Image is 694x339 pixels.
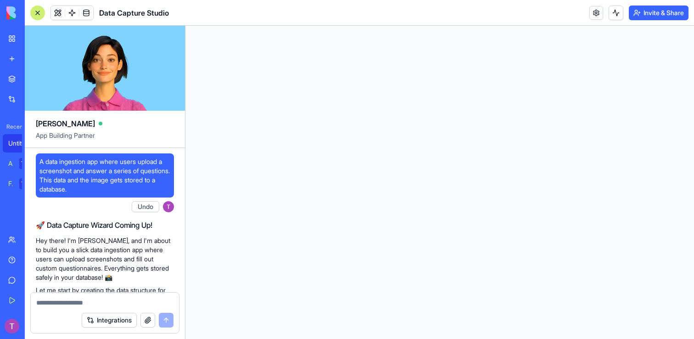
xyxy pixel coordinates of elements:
[132,201,159,212] button: Undo
[82,313,137,328] button: Integrations
[3,134,39,153] a: Untitled App
[8,159,13,168] div: AI Logo Generator
[5,319,19,333] img: ACg8ocKxjwQ8O85V3S_9cgGvAQGNqT5593zEMFOiIM2aK7dFtn6DNw=s96-c
[629,6,688,20] button: Invite & Share
[39,157,170,194] span: A data ingestion app where users upload a screenshot and answer a series of questions. This data ...
[19,178,34,189] div: TRY
[163,201,174,212] img: ACg8ocKxjwQ8O85V3S_9cgGvAQGNqT5593zEMFOiIM2aK7dFtn6DNw=s96-c
[36,118,95,129] span: [PERSON_NAME]
[19,158,34,169] div: TRY
[36,236,174,282] p: Hey there! I'm [PERSON_NAME], and I'm about to build you a slick data ingestion app where users c...
[3,175,39,193] a: Feedback FormTRY
[36,131,174,147] span: App Building Partner
[99,7,169,18] span: Data Capture Studio
[6,6,63,19] img: logo
[36,286,174,304] p: Let me start by creating the data structure for your app:
[8,139,34,148] div: Untitled App
[3,123,22,130] span: Recent
[3,154,39,173] a: AI Logo GeneratorTRY
[36,220,174,231] h2: 🚀 Data Capture Wizard Coming Up!
[8,179,13,188] div: Feedback Form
